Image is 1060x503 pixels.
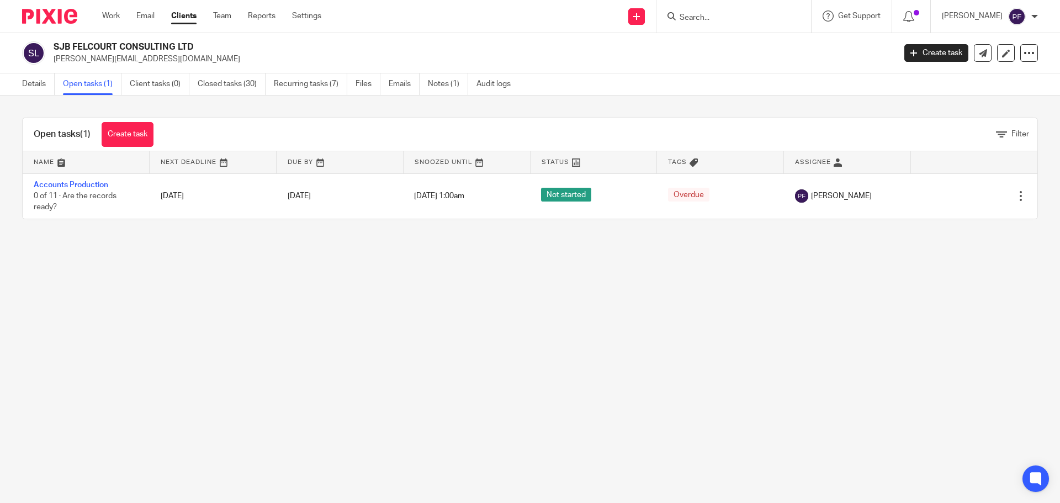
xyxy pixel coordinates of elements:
[34,129,91,140] h1: Open tasks
[942,10,1003,22] p: [PERSON_NAME]
[389,73,420,95] a: Emails
[668,188,709,202] span: Overdue
[811,190,872,202] span: [PERSON_NAME]
[542,159,569,165] span: Status
[130,73,189,95] a: Client tasks (0)
[838,12,881,20] span: Get Support
[356,73,380,95] a: Files
[476,73,519,95] a: Audit logs
[80,130,91,139] span: (1)
[34,192,116,211] span: 0 of 11 · Are the records ready?
[54,41,721,53] h2: SJB FELCOURT CONSULTING LTD
[1011,130,1029,138] span: Filter
[292,10,321,22] a: Settings
[54,54,888,65] p: [PERSON_NAME][EMAIL_ADDRESS][DOMAIN_NAME]
[904,44,968,62] a: Create task
[150,173,277,219] td: [DATE]
[22,73,55,95] a: Details
[1008,8,1026,25] img: svg%3E
[171,10,197,22] a: Clients
[63,73,121,95] a: Open tasks (1)
[795,189,808,203] img: svg%3E
[414,192,464,200] span: [DATE] 1:00am
[34,181,108,189] a: Accounts Production
[102,10,120,22] a: Work
[428,73,468,95] a: Notes (1)
[679,13,778,23] input: Search
[248,10,275,22] a: Reports
[668,159,687,165] span: Tags
[541,188,591,202] span: Not started
[136,10,155,22] a: Email
[22,41,45,65] img: svg%3E
[274,73,347,95] a: Recurring tasks (7)
[288,192,311,200] span: [DATE]
[213,10,231,22] a: Team
[102,122,153,147] a: Create task
[415,159,473,165] span: Snoozed Until
[198,73,266,95] a: Closed tasks (30)
[22,9,77,24] img: Pixie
